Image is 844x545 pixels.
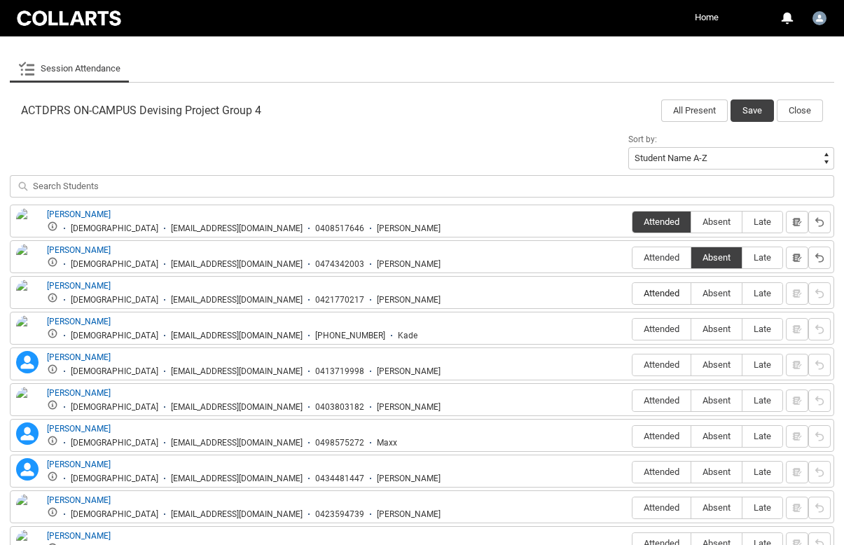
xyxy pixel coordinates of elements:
button: Notes [786,211,808,233]
button: Save [731,99,774,122]
div: Maxx [377,438,397,448]
button: Reset [808,425,831,448]
div: [DEMOGRAPHIC_DATA] [71,223,158,234]
div: 0423594739 [315,509,364,520]
img: Javier Lumsden [16,280,39,310]
div: [EMAIL_ADDRESS][DOMAIN_NAME] [171,295,303,305]
span: Attended [632,288,691,298]
img: Tamara Klein [16,494,39,525]
lightning-icon: Maxx Hughes [16,422,39,445]
span: Late [742,359,782,370]
a: [PERSON_NAME] [47,424,111,434]
input: Search Students [10,175,834,198]
span: Absent [691,324,742,334]
span: Late [742,467,782,477]
span: Absent [691,252,742,263]
button: User Profile Naomi.Edwards [809,6,830,28]
span: Late [742,502,782,513]
button: Reset [808,211,831,233]
div: [EMAIL_ADDRESS][DOMAIN_NAME] [171,474,303,484]
div: 0413719998 [315,366,364,377]
button: Reset [808,282,831,305]
span: Late [742,216,782,227]
span: Attended [632,467,691,477]
a: Home [691,7,722,28]
div: [PERSON_NAME] [377,402,441,413]
div: [DEMOGRAPHIC_DATA] [71,259,158,270]
span: Attended [632,324,691,334]
span: Absent [691,359,742,370]
button: Close [777,99,823,122]
div: [DEMOGRAPHIC_DATA] [71,295,158,305]
div: [DEMOGRAPHIC_DATA] [71,509,158,520]
div: [EMAIL_ADDRESS][DOMAIN_NAME] [171,438,303,448]
div: 0434481447 [315,474,364,484]
a: [PERSON_NAME] [47,531,111,541]
span: Absent [691,431,742,441]
span: Attended [632,359,691,370]
span: Late [742,252,782,263]
div: [DEMOGRAPHIC_DATA] [71,438,158,448]
lightning-icon: Lucas Bonnici [16,351,39,373]
button: Notes [786,247,808,269]
div: 0474342003 [315,259,364,270]
div: [PERSON_NAME] [377,223,441,234]
button: Reset [808,318,831,340]
button: Reset [808,497,831,519]
img: Amelie Pimlott [16,208,39,239]
button: All Present [661,99,728,122]
div: [PERSON_NAME] [377,474,441,484]
div: [EMAIL_ADDRESS][DOMAIN_NAME] [171,331,303,341]
span: Late [742,395,782,406]
div: [EMAIL_ADDRESS][DOMAIN_NAME] [171,509,303,520]
div: [PERSON_NAME] [377,509,441,520]
span: Attended [632,431,691,441]
span: Absent [691,216,742,227]
div: [DEMOGRAPHIC_DATA] [71,331,158,341]
span: Sort by: [628,134,657,144]
a: Session Attendance [18,55,120,83]
button: Reset [808,389,831,412]
span: Late [742,431,782,441]
div: 0498575272 [315,438,364,448]
a: [PERSON_NAME] [47,495,111,505]
div: [EMAIL_ADDRESS][DOMAIN_NAME] [171,223,303,234]
img: Mary Tobin [16,387,39,418]
div: [EMAIL_ADDRESS][DOMAIN_NAME] [171,259,303,270]
span: Absent [691,288,742,298]
a: [PERSON_NAME] [47,317,111,326]
div: [DEMOGRAPHIC_DATA] [71,366,158,377]
span: Attended [632,252,691,263]
button: Reset [808,461,831,483]
span: Absent [691,502,742,513]
span: Attended [632,395,691,406]
lightning-icon: Sarah Ryan [16,458,39,481]
span: Absent [691,467,742,477]
div: 0403803182 [315,402,364,413]
button: Reset [808,247,831,269]
div: 0408517646 [315,223,364,234]
img: Arthur Oakley [16,244,39,275]
div: Kade [398,331,417,341]
span: ACTDPRS ON-CAMPUS Devising Project Group 4 [21,104,261,118]
span: Late [742,288,782,298]
div: [PERSON_NAME] [377,259,441,270]
span: Attended [632,502,691,513]
a: [PERSON_NAME] [47,460,111,469]
div: 0421770217 [315,295,364,305]
li: Session Attendance [10,55,129,83]
div: [EMAIL_ADDRESS][DOMAIN_NAME] [171,366,303,377]
span: Late [742,324,782,334]
div: [PERSON_NAME] [377,366,441,377]
img: Kade Lightfoot [16,315,39,346]
div: [DEMOGRAPHIC_DATA] [71,474,158,484]
span: Absent [691,395,742,406]
a: [PERSON_NAME] [47,352,111,362]
div: [PERSON_NAME] [377,295,441,305]
img: Naomi.Edwards [812,11,826,25]
span: Attended [632,216,691,227]
div: [EMAIL_ADDRESS][DOMAIN_NAME] [171,402,303,413]
a: [PERSON_NAME] [47,245,111,255]
button: Reset [808,354,831,376]
div: [DEMOGRAPHIC_DATA] [71,402,158,413]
